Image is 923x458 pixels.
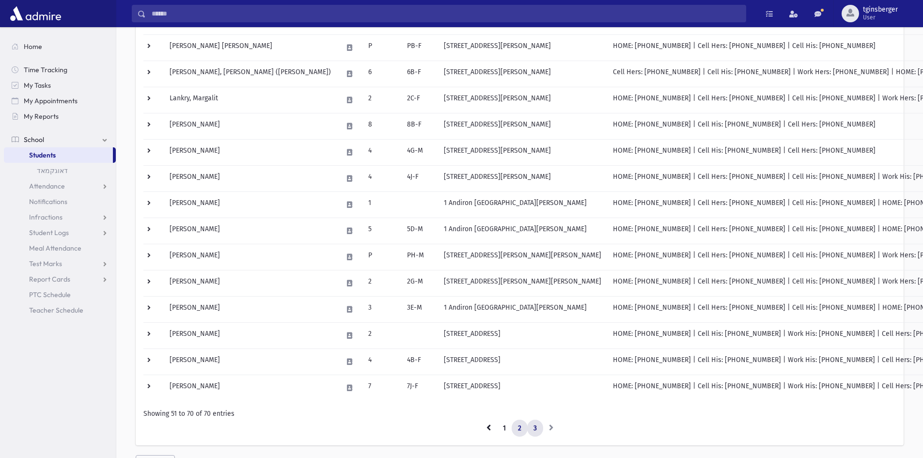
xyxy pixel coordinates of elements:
a: My Tasks [4,78,116,93]
td: [STREET_ADDRESS][PERSON_NAME] [438,113,607,139]
td: 2 [362,322,401,348]
a: 2 [512,420,528,437]
span: User [863,14,898,21]
td: 8B-F [401,113,438,139]
span: Time Tracking [24,65,67,74]
td: [STREET_ADDRESS][PERSON_NAME] [438,139,607,165]
td: [PERSON_NAME] [164,375,337,401]
a: Time Tracking [4,62,116,78]
td: 7J-F [401,375,438,401]
span: Students [29,151,56,159]
td: 4J-F [401,165,438,191]
td: 8 [362,113,401,139]
span: Report Cards [29,275,70,284]
a: Attendance [4,178,116,194]
td: 4 [362,139,401,165]
a: Infractions [4,209,116,225]
td: [PERSON_NAME] [164,191,337,218]
a: דאוגקמאד [4,163,116,178]
a: PTC Schedule [4,287,116,302]
span: PTC Schedule [29,290,71,299]
td: [STREET_ADDRESS][PERSON_NAME][PERSON_NAME] [438,270,607,296]
span: Test Marks [29,259,62,268]
span: My Reports [24,112,59,121]
span: Infractions [29,213,63,221]
span: Meal Attendance [29,244,81,253]
td: 4 [362,348,401,375]
td: [PERSON_NAME] [164,113,337,139]
span: School [24,135,44,144]
input: Search [146,5,746,22]
a: Teacher Schedule [4,302,116,318]
a: 1 [497,420,512,437]
span: Notifications [29,197,67,206]
span: tginsberger [863,6,898,14]
td: 5 [362,218,401,244]
td: [PERSON_NAME], [PERSON_NAME] ([PERSON_NAME]) [164,61,337,87]
td: [STREET_ADDRESS][PERSON_NAME] [438,34,607,61]
td: 2G-M [401,270,438,296]
a: Home [4,39,116,54]
a: My Reports [4,109,116,124]
td: [PERSON_NAME] [164,270,337,296]
img: AdmirePro [8,4,63,23]
a: Students [4,147,113,163]
td: 4 [362,165,401,191]
a: 3 [527,420,543,437]
td: Lankry, Margalit [164,87,337,113]
td: 1 Andiron [GEOGRAPHIC_DATA][PERSON_NAME] [438,218,607,244]
a: School [4,132,116,147]
td: 1 [362,191,401,218]
a: Student Logs [4,225,116,240]
td: [PERSON_NAME] [164,322,337,348]
td: [STREET_ADDRESS] [438,348,607,375]
td: P [362,244,401,270]
td: 7 [362,375,401,401]
td: 2 [362,87,401,113]
td: 2C-F [401,87,438,113]
td: PH-M [401,244,438,270]
td: 5D-M [401,218,438,244]
span: My Appointments [24,96,78,105]
td: [PERSON_NAME] [164,218,337,244]
td: 6B-F [401,61,438,87]
td: [STREET_ADDRESS] [438,322,607,348]
td: 3E-M [401,296,438,322]
td: [STREET_ADDRESS][PERSON_NAME] [438,61,607,87]
td: P [362,34,401,61]
td: 4B-F [401,348,438,375]
td: 6 [362,61,401,87]
td: [PERSON_NAME] [164,165,337,191]
td: [PERSON_NAME] [164,296,337,322]
td: 1 Andiron [GEOGRAPHIC_DATA][PERSON_NAME] [438,296,607,322]
a: Notifications [4,194,116,209]
a: Test Marks [4,256,116,271]
td: 4G-M [401,139,438,165]
span: Student Logs [29,228,69,237]
span: My Tasks [24,81,51,90]
span: Teacher Schedule [29,306,83,315]
td: 3 [362,296,401,322]
td: [STREET_ADDRESS][PERSON_NAME] [438,165,607,191]
span: Home [24,42,42,51]
td: PB-F [401,34,438,61]
td: [PERSON_NAME] [PERSON_NAME] [164,34,337,61]
td: 2 [362,270,401,296]
td: [STREET_ADDRESS][PERSON_NAME] [438,87,607,113]
a: My Appointments [4,93,116,109]
td: [PERSON_NAME] [164,244,337,270]
td: 1 Andiron [GEOGRAPHIC_DATA][PERSON_NAME] [438,191,607,218]
td: [PERSON_NAME] [164,139,337,165]
td: [PERSON_NAME] [164,348,337,375]
td: [STREET_ADDRESS][PERSON_NAME][PERSON_NAME] [438,244,607,270]
div: Showing 51 to 70 of 70 entries [143,409,896,419]
span: Attendance [29,182,65,190]
a: Report Cards [4,271,116,287]
a: Meal Attendance [4,240,116,256]
td: [STREET_ADDRESS] [438,375,607,401]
